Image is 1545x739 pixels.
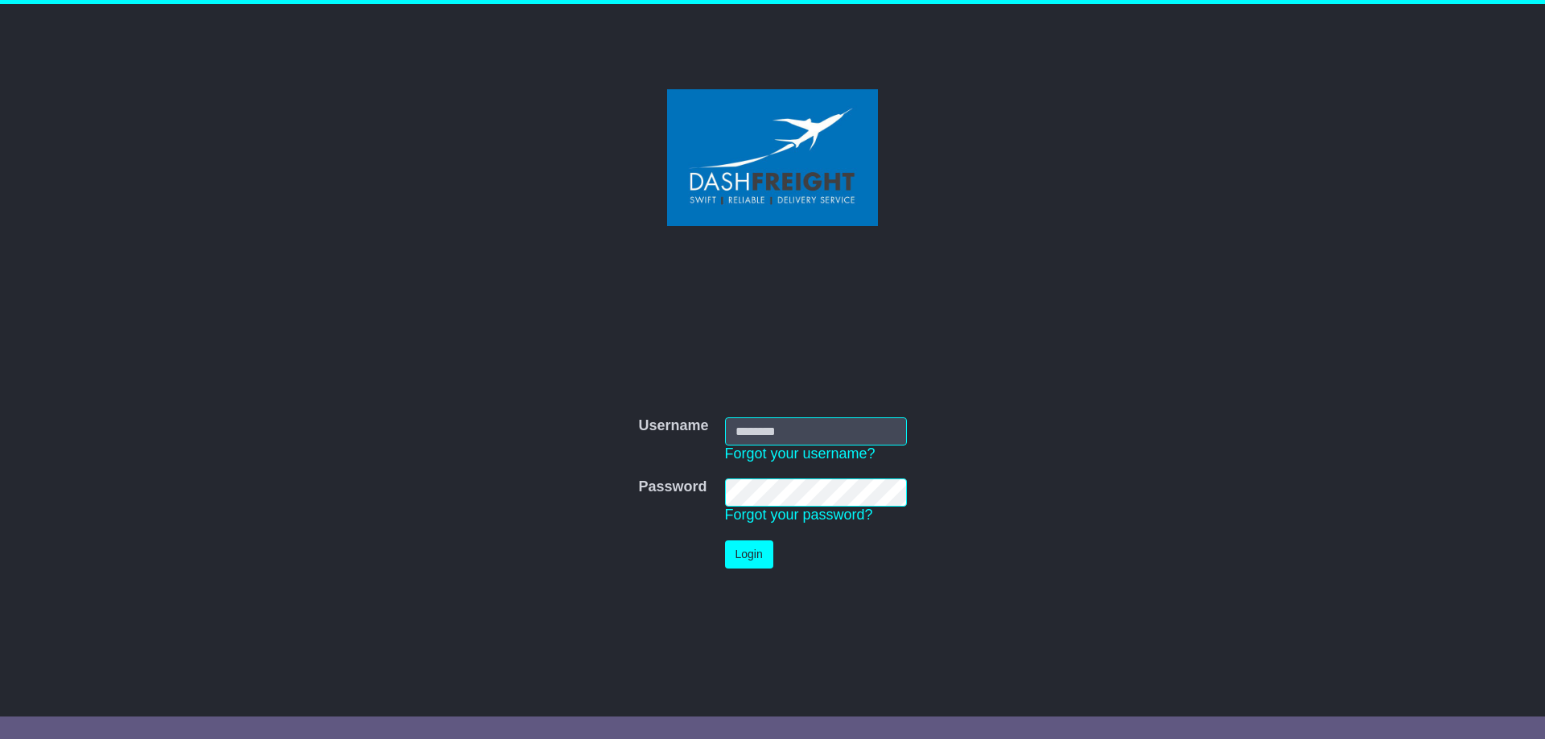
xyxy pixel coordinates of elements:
button: Login [725,540,773,569]
label: Username [638,417,708,435]
a: Forgot your password? [725,507,873,523]
a: Forgot your username? [725,445,875,462]
img: Dash Freight [667,89,878,226]
label: Password [638,478,707,496]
